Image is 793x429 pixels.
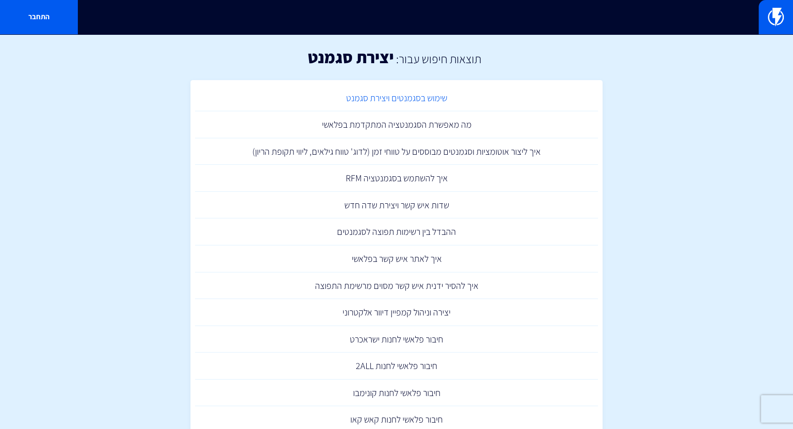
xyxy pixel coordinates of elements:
[195,380,598,407] a: חיבור פלאשי לחנות קונימבו
[195,218,598,245] a: ההבדל בין רשימות תפוצה לסגמנטים
[195,245,598,272] a: איך לאתר איש קשר בפלאשי
[195,165,598,192] a: איך להשתמש בסגמנטציה RFM
[195,353,598,380] a: חיבור פלאשי לחנות 2ALL
[195,299,598,326] a: יצירה וניהול קמפיין דיוור אלקטרוני
[195,326,598,353] a: חיבור פלאשי לחנות ישראכרט
[195,272,598,299] a: איך להסיר ידנית איש קשר מסוים מרשימת התפוצה
[195,85,598,112] a: שימוש בסגמנטים ויצירת סגמנט
[195,192,598,219] a: שדות איש קשר ויצירת שדה חדש
[195,111,598,138] a: מה מאפשרת הסגמנטציה המתקדמת בפלאשי
[308,48,394,66] h1: יצירת סגמנט
[195,138,598,165] a: איך ליצור אוטומציות וסגמנטים מבוססים על טווחי זמן (לדוג' טווח גילאים, ליווי תקופת הריון)
[394,52,481,65] h2: תוצאות חיפוש עבור:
